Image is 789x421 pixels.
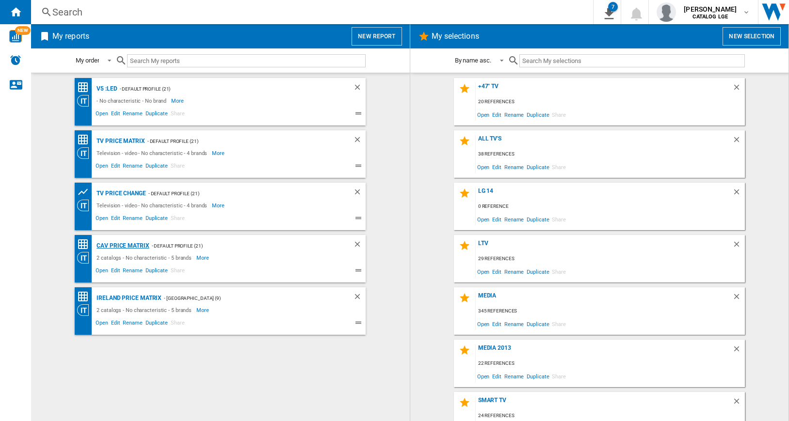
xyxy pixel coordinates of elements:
div: Ireland price matrix [94,292,161,304]
div: 38 references [476,148,745,160]
span: More [196,252,210,264]
div: 22 references [476,358,745,370]
div: Delete [353,187,366,200]
input: Search My reports [127,54,366,67]
div: LTV [476,240,732,253]
div: Delete [732,292,745,305]
div: Category View [77,200,94,211]
div: SMART TV [476,397,732,410]
span: Open [476,265,491,278]
div: V5 :LED [94,83,117,95]
span: Open [476,160,491,173]
div: - No characteristic - No brand [94,95,171,107]
div: Product prices grid [77,186,94,198]
span: Rename [503,160,525,173]
span: More [196,304,210,316]
span: Duplicate [144,109,169,121]
button: New report [352,27,402,46]
div: - Default profile (21) [146,187,334,200]
span: Edit [491,317,503,330]
div: Delete [353,240,366,252]
span: Share [169,214,186,225]
div: ALL TV's [476,135,732,148]
div: Delete [353,83,366,95]
img: wise-card.svg [9,30,22,43]
span: Rename [503,370,525,383]
button: New selection [723,27,781,46]
div: TV price matrix [94,135,145,147]
span: Duplicate [525,265,550,278]
span: Edit [110,214,122,225]
img: profile.jpg [657,2,676,22]
span: Open [94,318,110,330]
h2: My selections [430,27,481,46]
span: Share [169,161,186,173]
div: Delete [353,135,366,147]
span: Rename [503,108,525,121]
span: Duplicate [144,214,169,225]
span: Duplicate [525,108,550,121]
div: MEDIA 2013 [476,344,732,358]
span: Edit [491,108,503,121]
span: Duplicate [144,266,169,278]
div: +47" TV [476,83,732,96]
div: Price Matrix [77,81,94,94]
div: 20 references [476,96,745,108]
span: Rename [121,214,144,225]
span: NEW [15,26,31,35]
div: 29 references [476,253,745,265]
span: Edit [110,318,122,330]
span: Duplicate [144,161,169,173]
span: Share [550,370,567,383]
span: Edit [110,161,122,173]
img: alerts-logo.svg [10,54,21,66]
span: Edit [491,265,503,278]
span: Open [476,213,491,226]
span: Rename [121,109,144,121]
div: 0 reference [476,201,745,213]
div: Television - video - No characteristic - 4 brands [94,200,212,211]
span: Rename [121,161,144,173]
div: Delete [732,135,745,148]
span: Share [550,160,567,173]
span: Edit [491,160,503,173]
div: Delete [732,187,745,201]
span: Rename [121,318,144,330]
div: LG 14 [476,187,732,201]
b: CATALOG LGE [692,14,728,20]
span: Share [550,265,567,278]
span: Share [169,266,186,278]
div: By name asc. [455,57,491,64]
div: Price Matrix [77,238,94,250]
span: Share [550,317,567,330]
div: - Default profile (21) [149,240,334,252]
div: Television - video - No characteristic - 4 brands [94,147,212,159]
span: Duplicate [144,318,169,330]
div: Category View [77,304,94,316]
div: - [GEOGRAPHIC_DATA] (9) [161,292,334,304]
span: Open [94,266,110,278]
div: Search [52,5,568,19]
div: CAV price matrix [94,240,149,252]
div: Delete [732,344,745,358]
span: Open [476,108,491,121]
div: 2 catalogs - No characteristic - 5 brands [94,304,196,316]
div: Delete [732,397,745,410]
div: 345 references [476,305,745,317]
span: Duplicate [525,160,550,173]
span: Rename [503,265,525,278]
div: Category View [77,147,94,159]
span: Edit [110,109,122,121]
span: Share [550,213,567,226]
span: Edit [491,370,503,383]
div: 7 [608,2,618,12]
span: Duplicate [525,370,550,383]
span: Rename [121,266,144,278]
span: Open [94,214,110,225]
div: Category View [77,95,94,107]
div: TV price change [94,187,146,200]
div: My order [76,57,99,64]
span: Open [94,161,110,173]
div: Delete [732,83,745,96]
span: Open [476,317,491,330]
